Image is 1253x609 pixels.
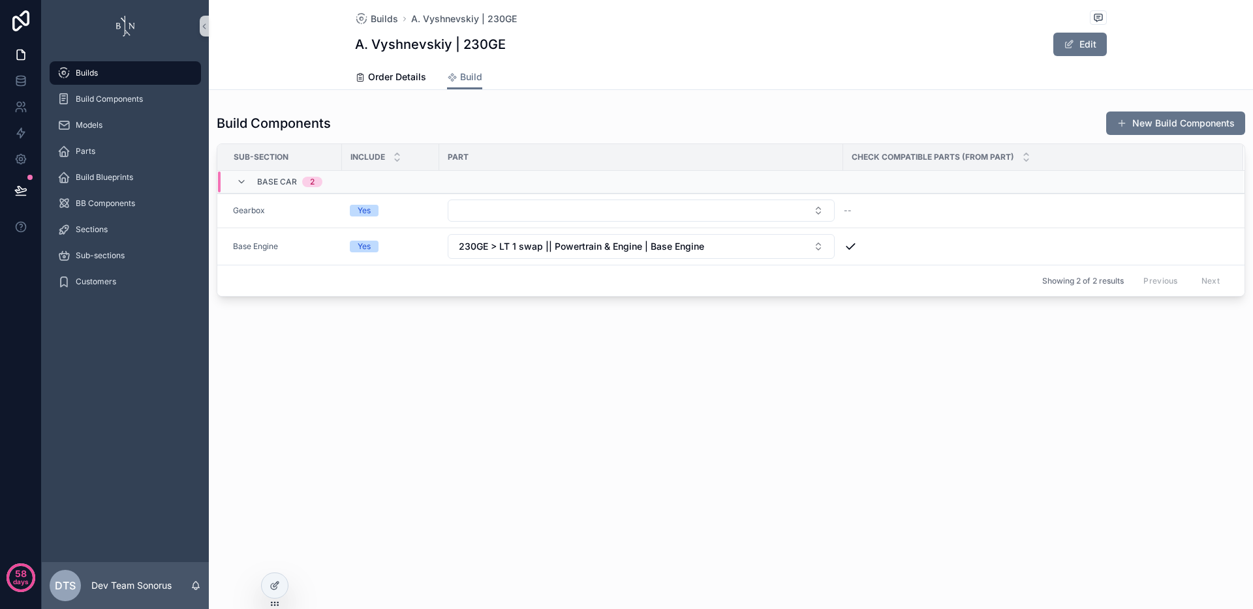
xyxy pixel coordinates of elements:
[76,120,102,130] span: Models
[50,166,201,189] a: Build Blueprints
[50,87,201,111] a: Build Components
[448,234,835,259] button: Select Button
[411,12,517,25] a: A. Vyshnevskiy | 230GE
[448,200,835,222] button: Select Button
[233,205,265,216] a: Gearbox
[460,70,482,83] span: Build
[50,192,201,215] a: BB Components
[42,52,209,310] div: scrollable content
[844,205,1228,216] a: --
[50,113,201,137] a: Models
[233,241,334,252] a: Base Engine
[233,205,334,216] a: Gearbox
[116,16,135,37] img: App logo
[76,172,133,183] span: Build Blueprints
[76,250,125,261] span: Sub-sections
[448,152,469,162] span: Part
[76,276,116,287] span: Customers
[358,205,371,216] div: Yes
[350,241,431,252] a: Yes
[844,205,852,216] span: --
[76,68,98,78] span: Builds
[50,270,201,293] a: Customers
[13,572,29,591] p: days
[371,12,398,25] span: Builds
[91,579,172,592] p: Dev Team Sonorus
[447,65,482,90] a: Build
[368,70,426,83] span: Order Details
[1106,111,1245,135] button: New Build Components
[355,12,398,25] a: Builds
[355,65,426,91] a: Order Details
[257,177,297,187] span: Base Car
[234,152,288,162] span: Sub-Section
[852,152,1014,162] span: Check Compatible Parts (from Part)
[50,140,201,163] a: Parts
[217,114,331,132] h1: Build Components
[350,152,385,162] span: Include
[76,198,135,209] span: BB Components
[447,199,835,222] a: Select Button
[1053,33,1107,56] button: Edit
[447,233,835,260] a: Select Button
[1042,276,1124,286] span: Showing 2 of 2 results
[76,146,95,156] span: Parts
[15,567,27,580] p: 58
[355,35,506,53] h1: A. Vyshnevskiy | 230GE
[459,240,704,253] span: 230GE > LT 1 swap || Powertrain & Engine | Base Engine
[50,244,201,267] a: Sub-sections
[358,241,371,252] div: Yes
[76,94,143,104] span: Build Components
[76,224,108,235] span: Sections
[55,578,76,593] span: DTS
[310,177,315,187] div: 2
[50,61,201,85] a: Builds
[50,218,201,241] a: Sections
[350,205,431,216] a: Yes
[233,241,278,252] a: Base Engine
